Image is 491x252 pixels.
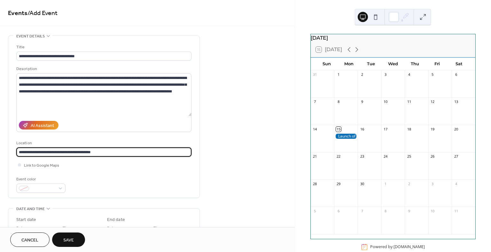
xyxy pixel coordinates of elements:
[426,58,448,70] div: Fri
[360,99,364,104] div: 9
[360,181,364,186] div: 30
[334,134,358,139] div: Launch of Mast3 Website
[313,209,317,213] div: 5
[407,181,411,186] div: 2
[313,154,317,159] div: 21
[430,181,435,186] div: 3
[430,99,435,104] div: 12
[383,154,388,159] div: 24
[370,244,425,250] div: Powered by
[360,58,382,70] div: Tue
[19,121,58,130] button: AI Assistant
[336,181,341,186] div: 29
[8,7,27,20] a: Events
[454,181,458,186] div: 4
[407,72,411,77] div: 4
[336,154,341,159] div: 22
[313,72,317,77] div: 31
[454,127,458,131] div: 20
[107,225,116,232] span: Date
[16,66,190,72] div: Description
[336,99,341,104] div: 8
[383,127,388,131] div: 17
[311,34,475,42] div: [DATE]
[407,154,411,159] div: 25
[24,162,59,169] span: Link to Google Maps
[430,127,435,131] div: 19
[404,58,426,70] div: Thu
[16,44,190,51] div: Title
[16,217,36,223] div: Start date
[313,181,317,186] div: 28
[336,209,341,213] div: 6
[16,206,45,212] span: Date and time
[454,209,458,213] div: 11
[316,58,338,70] div: Sun
[63,225,72,232] span: Time
[407,99,411,104] div: 11
[21,237,38,244] span: Cancel
[407,127,411,131] div: 18
[454,72,458,77] div: 6
[430,209,435,213] div: 10
[383,181,388,186] div: 1
[454,154,458,159] div: 27
[16,33,45,40] span: Event details
[52,232,85,247] button: Save
[430,154,435,159] div: 26
[10,232,50,247] button: Cancel
[16,225,25,232] span: Date
[336,72,341,77] div: 1
[383,209,388,213] div: 8
[338,58,360,70] div: Mon
[313,99,317,104] div: 7
[383,72,388,77] div: 3
[360,154,364,159] div: 23
[313,127,317,131] div: 14
[31,122,54,129] div: AI Assistant
[454,99,458,104] div: 13
[63,237,74,244] span: Save
[383,99,388,104] div: 10
[153,225,162,232] span: Time
[27,7,58,20] span: / Add Event
[336,127,341,131] div: 15
[16,140,190,146] div: Location
[394,244,425,250] a: [DOMAIN_NAME]
[448,58,470,70] div: Sat
[382,58,404,70] div: Wed
[407,209,411,213] div: 9
[360,127,364,131] div: 16
[430,72,435,77] div: 5
[16,176,64,183] div: Event color
[107,217,125,223] div: End date
[360,72,364,77] div: 2
[360,209,364,213] div: 7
